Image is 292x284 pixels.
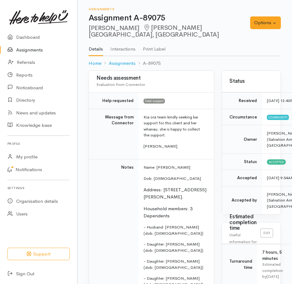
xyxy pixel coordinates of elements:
[144,258,206,270] p: - Daughter: [PERSON_NAME] (dob: [DEMOGRAPHIC_DATA])
[229,214,260,231] h3: Estimated completion time
[267,274,279,279] time: [DATE]
[144,224,206,236] p: - Husband: [PERSON_NAME] (dob: [DEMOGRAPHIC_DATA])
[229,78,273,84] h3: Status
[89,38,103,56] a: Details
[143,38,166,55] a: Print Label
[250,16,281,29] button: Options
[89,24,219,38] span: [PERSON_NAME][GEOGRAPHIC_DATA], [GEOGRAPHIC_DATA]
[89,93,139,109] td: Help requested
[89,56,281,71] nav: breadcrumb
[144,143,206,149] p: [PERSON_NAME].
[222,153,262,170] td: Status
[144,114,206,138] p: Kia ora team kindly seeking kai support for this client and her whanau. she is happy to collect t...
[222,125,262,154] td: Owner
[144,206,192,219] span: Household members: 3 Dependents
[89,24,250,38] h2: [PERSON_NAME]
[110,38,135,55] a: Interactions
[7,248,70,260] button: Support
[267,115,289,120] span: Community
[222,93,262,109] td: Received
[96,82,145,87] span: Evaluation from Connector
[89,7,250,11] h6: Assignments
[222,170,262,186] td: Accepted
[96,75,206,81] h3: Needs assessment
[144,187,206,200] span: Address: [STREET_ADDRESS][PERSON_NAME].
[109,60,135,67] a: Assignments
[229,232,257,251] span: Useful information for Connectors
[260,229,273,237] a: Edit
[144,241,206,253] p: - Daughter: [PERSON_NAME] (dob: [DEMOGRAPHIC_DATA])
[135,60,161,67] li: A-89075
[7,184,70,192] h6: Settings
[89,109,139,159] td: Message from Connector
[267,159,286,164] span: Accepted
[222,109,262,125] td: Circumstance
[222,186,262,214] td: Accepted by
[7,140,70,148] h6: Profile
[89,60,101,67] a: Home
[89,14,250,23] h1: Assignment A-89075
[262,250,282,261] span: 7 hours, 5 minutes
[144,99,165,104] span: Food support
[144,175,206,182] p: Dob: [DEMOGRAPHIC_DATA]
[144,164,206,171] p: Name: [PERSON_NAME]
[262,261,283,280] div: Estimated completion by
